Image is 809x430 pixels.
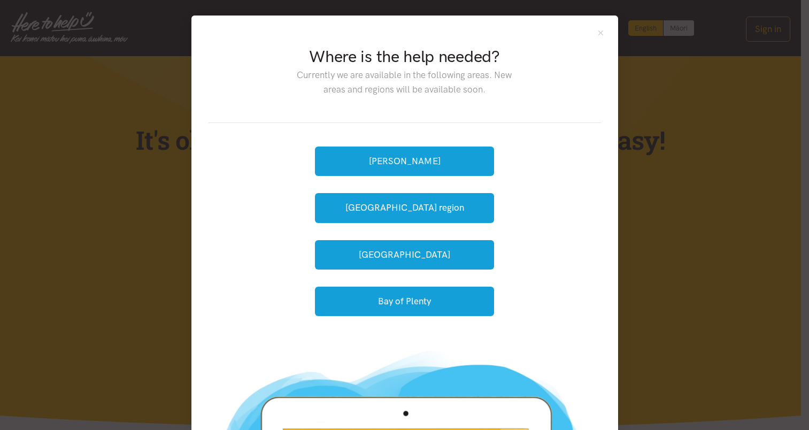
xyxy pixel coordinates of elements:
[315,147,494,176] button: [PERSON_NAME]
[315,287,494,316] button: Bay of Plenty
[596,28,605,37] button: Close
[315,240,494,270] button: [GEOGRAPHIC_DATA]
[315,193,494,222] button: [GEOGRAPHIC_DATA] region
[289,45,520,68] h2: Where is the help needed?
[289,68,520,97] p: Currently we are available in the following areas. New areas and regions will be available soon.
